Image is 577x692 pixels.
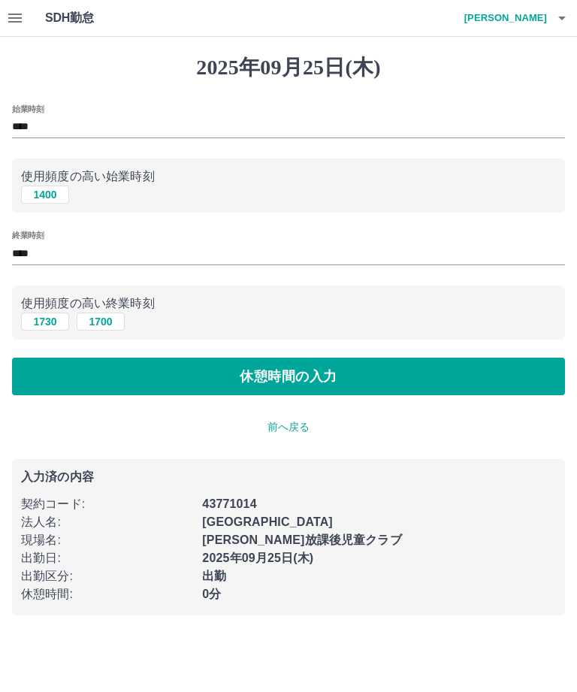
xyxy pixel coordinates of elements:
b: 出勤 [202,570,226,582]
b: 43771014 [202,497,256,510]
button: 1700 [77,313,125,331]
p: 法人名 : [21,513,193,531]
b: 0分 [202,588,221,600]
label: 終業時刻 [12,230,44,241]
p: 入力済の内容 [21,471,556,483]
button: 1730 [21,313,69,331]
p: 出勤日 : [21,549,193,567]
label: 始業時刻 [12,103,44,114]
h1: 2025年09月25日(木) [12,55,565,80]
button: 1400 [21,186,69,204]
button: 休憩時間の入力 [12,358,565,395]
b: [PERSON_NAME]放課後児童クラブ [202,533,401,546]
p: 現場名 : [21,531,193,549]
b: 2025年09月25日(木) [202,551,313,564]
p: 使用頻度の高い終業時刻 [21,295,556,313]
p: 使用頻度の高い始業時刻 [21,168,556,186]
p: 出勤区分 : [21,567,193,585]
b: [GEOGRAPHIC_DATA] [202,515,333,528]
p: 休憩時間 : [21,585,193,603]
p: 前へ戻る [12,419,565,435]
p: 契約コード : [21,495,193,513]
